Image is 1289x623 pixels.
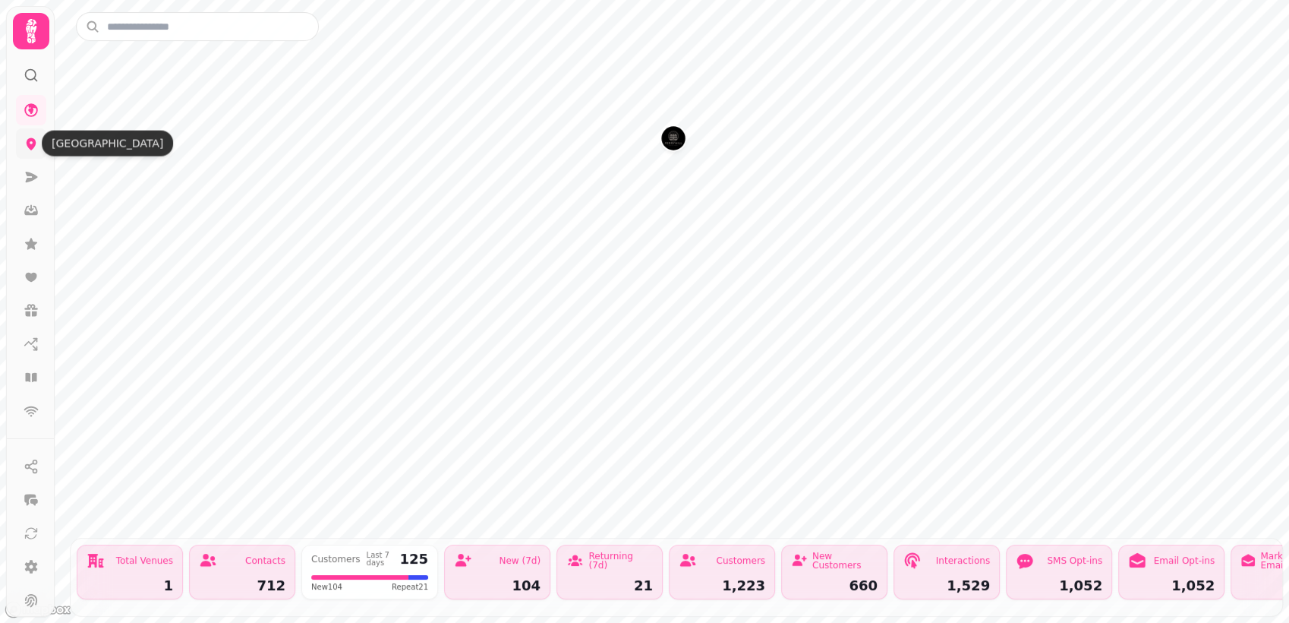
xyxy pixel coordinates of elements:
span: Repeat 21 [392,581,428,593]
a: Mapbox logo [5,601,71,618]
div: Contacts [245,556,285,565]
div: Last 7 days [367,552,394,567]
span: New 104 [311,581,342,593]
div: 1,052 [1016,579,1102,593]
div: Map marker [661,126,685,155]
div: 1,052 [1128,579,1215,593]
div: 21 [566,579,653,593]
div: 1,529 [903,579,990,593]
div: Total Venues [116,556,173,565]
div: Interactions [936,556,990,565]
div: Customers [311,555,361,564]
div: Returning (7d) [588,552,653,570]
div: 1,223 [679,579,765,593]
button: Ferryhill House Hotel [661,126,685,150]
div: 104 [454,579,540,593]
div: SMS Opt-ins [1047,556,1102,565]
div: 660 [791,579,878,593]
div: New Customers [812,552,878,570]
div: [GEOGRAPHIC_DATA] [42,131,173,157]
div: 712 [199,579,285,593]
div: 125 [399,552,428,566]
div: Email Opt-ins [1154,556,1215,565]
div: 1 [87,579,173,593]
div: New (7d) [499,556,540,565]
div: Customers [716,556,765,565]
